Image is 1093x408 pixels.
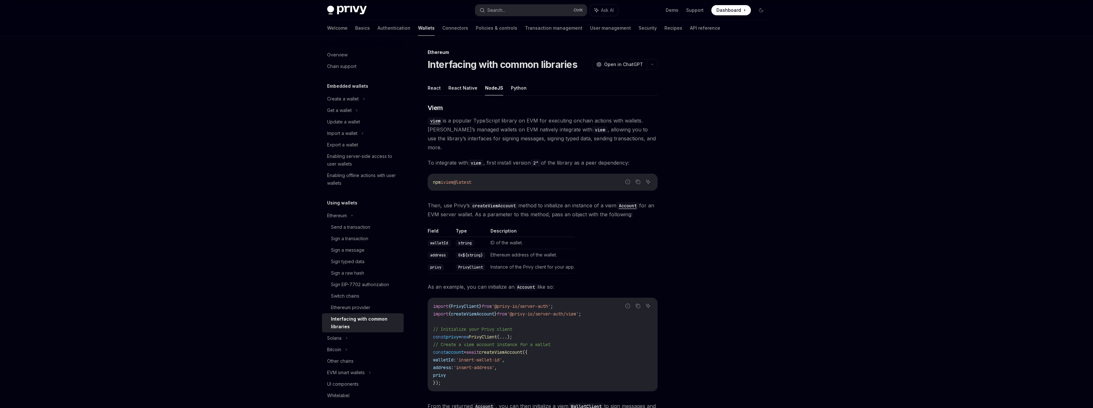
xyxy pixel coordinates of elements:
h1: Interfacing with common libraries [428,59,577,70]
div: EVM smart wallets [327,369,365,376]
span: account [446,349,464,355]
div: Overview [327,51,348,59]
a: Whitelabel [322,390,404,401]
a: Wallets [418,20,435,36]
a: Basics [355,20,370,36]
a: Sign a raw hash [322,267,404,279]
a: Interfacing with common libraries [322,313,404,332]
a: Welcome [327,20,348,36]
span: ; [550,303,553,309]
span: createViemAccount [451,311,494,317]
button: Copy the contents from the code block [634,302,642,310]
span: '@privy-io/server-auth' [492,303,550,309]
div: Get a wallet [327,107,352,114]
td: Instance of the Privy client for your app. [488,261,575,273]
div: Sign a message [331,246,364,254]
div: Solana [327,334,341,342]
span: from [497,311,507,317]
span: ; [579,311,581,317]
span: PrivyClient [451,303,479,309]
button: Toggle dark mode [756,5,766,15]
span: import [433,303,448,309]
h5: Using wallets [327,199,357,207]
a: Recipes [664,20,682,36]
code: PrivyClient [456,264,485,271]
a: Send a transaction [322,221,404,233]
span: To integrate with , first install version of the library as a peer dependency: [428,158,658,167]
span: As an example, you can initialize an like so: [428,282,658,291]
th: Description [488,228,575,237]
div: Switch chains [331,292,359,300]
span: Open in ChatGPT [604,61,643,68]
div: Enabling server-side access to user wallets [327,152,400,168]
code: Account [514,284,537,291]
code: walletId [428,240,451,246]
span: } [479,303,482,309]
span: '@privy-io/server-auth/viem' [507,311,579,317]
button: NodeJS [485,80,503,95]
button: Report incorrect code [624,178,632,186]
span: Viem [428,103,443,112]
code: 0x${string} [456,252,485,258]
div: Ethereum provider [331,304,370,311]
a: User management [590,20,631,36]
button: React Native [448,80,477,95]
a: Sign a message [322,244,404,256]
span: const [433,349,446,355]
span: const [433,334,446,340]
span: { [448,303,451,309]
code: viem [592,126,608,133]
span: PrivyClient [469,334,497,340]
code: address [428,252,448,258]
td: ID of the wallet. [488,237,575,249]
a: Demo [666,7,678,13]
a: Enabling server-side access to user wallets [322,151,404,170]
span: privy [433,372,446,378]
div: Ethereum [327,212,347,219]
span: new [461,334,469,340]
a: viem [428,117,443,124]
span: Ask AI [601,7,614,13]
button: Search...CtrlK [475,4,587,16]
div: Enabling offline actions with user wallets [327,172,400,187]
button: Ask AI [590,4,618,16]
img: dark logo [327,6,367,15]
a: Authentication [378,20,410,36]
div: Interfacing with common libraries [331,315,400,330]
span: ( [497,334,499,340]
a: Chain support [322,61,404,72]
span: ); [507,334,512,340]
span: = [464,349,466,355]
div: Update a wallet [327,118,360,126]
a: UI components [322,378,404,390]
span: 'insert-address' [453,365,494,370]
span: } [494,311,497,317]
a: API reference [690,20,720,36]
td: Ethereum address of the wallet. [488,249,575,261]
span: , [502,357,505,363]
a: Export a wallet [322,139,404,151]
th: Type [453,228,488,237]
span: Then, use Privy’s method to initialize an instance of a viem for an EVM server wallet. As a param... [428,201,658,219]
span: privy [446,334,459,340]
button: Ask AI [644,178,652,186]
span: npm [433,179,441,185]
div: Create a wallet [327,95,359,103]
span: createViemAccount [479,349,522,355]
a: Update a wallet [322,116,404,128]
div: Import a wallet [327,130,357,137]
span: walletId: [433,357,456,363]
div: Export a wallet [327,141,358,149]
a: Account [616,202,639,209]
span: = [459,334,461,340]
a: Security [639,20,657,36]
div: Sign EIP-7702 authorization [331,281,389,288]
span: from [482,303,492,309]
a: Overview [322,49,404,61]
span: i [441,179,443,185]
a: Other chains [322,355,404,367]
code: 2^ [531,159,541,167]
span: }); [433,380,441,386]
a: Connectors [442,20,468,36]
